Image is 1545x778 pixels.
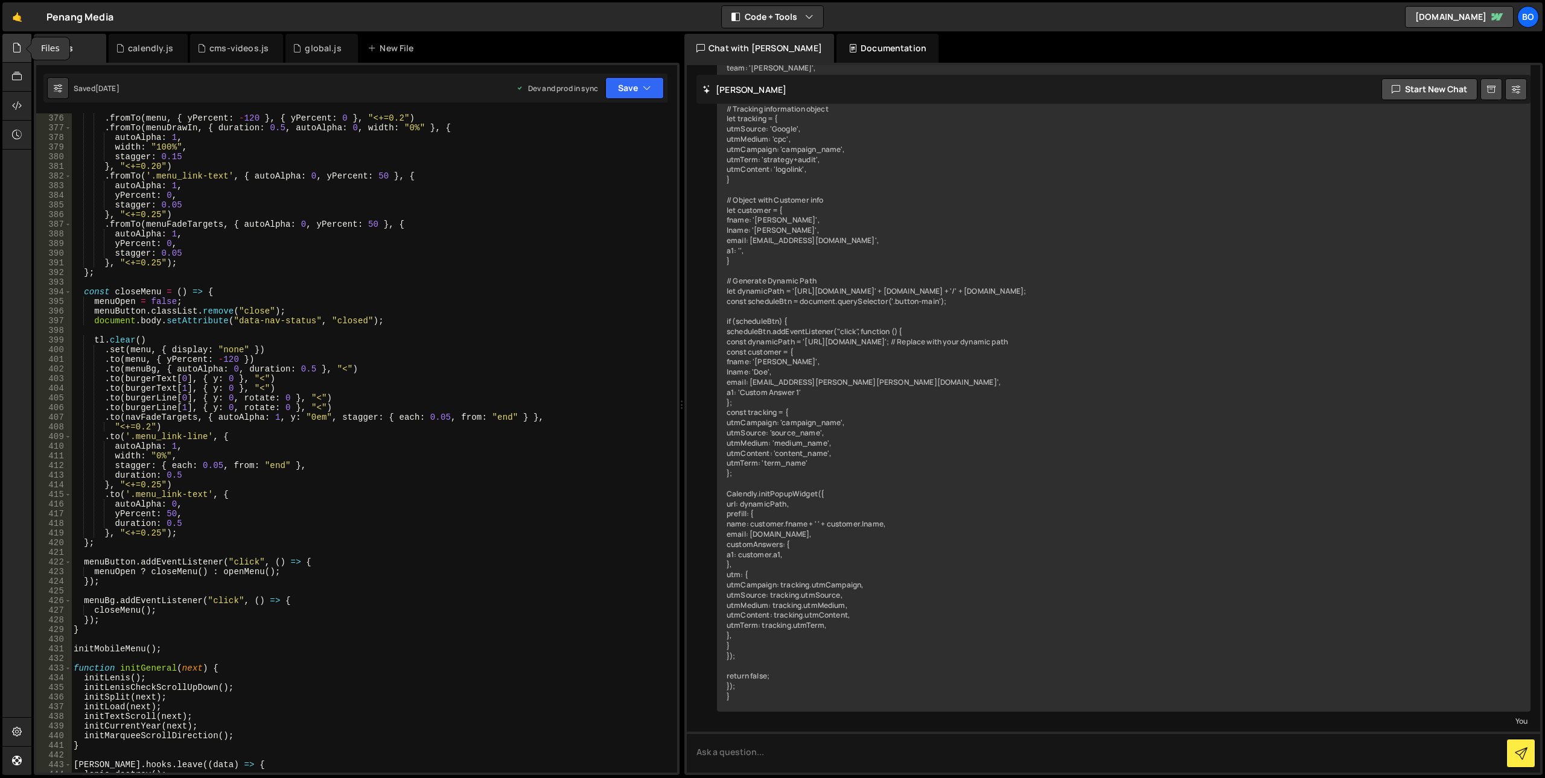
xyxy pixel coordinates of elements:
div: 430 [36,634,72,644]
div: 396 [36,306,72,316]
div: 381 [36,162,72,171]
button: Code + Tools [722,6,823,28]
div: 422 [36,557,72,567]
div: 399 [36,335,72,345]
div: 395 [36,297,72,306]
div: 416 [36,499,72,509]
div: 392 [36,268,72,277]
a: 🤙 [2,2,32,31]
div: Documentation [836,34,938,63]
div: 389 [36,239,72,248]
div: 441 [36,741,72,750]
div: 402 [36,364,72,374]
div: 384 [36,191,72,200]
div: // Data object with Team, Event Type, and UTM info let linkData = { team: '[PERSON_NAME]', et: 'a... [717,34,1531,712]
div: 417 [36,509,72,519]
div: 400 [36,345,72,355]
button: Save [605,77,664,99]
div: 424 [36,577,72,586]
div: 405 [36,393,72,403]
div: 443 [36,760,72,770]
div: 425 [36,586,72,596]
div: 398 [36,326,72,335]
div: global.js [305,42,341,54]
div: 394 [36,287,72,297]
div: 406 [36,403,72,413]
div: 385 [36,200,72,210]
h2: [PERSON_NAME] [702,84,786,95]
div: 391 [36,258,72,268]
div: 388 [36,229,72,239]
div: 377 [36,123,72,133]
div: [DATE] [95,83,119,93]
div: 413 [36,470,72,480]
div: 378 [36,133,72,142]
div: 440 [36,731,72,741]
div: 387 [36,220,72,229]
div: 433 [36,663,72,673]
a: [DOMAIN_NAME] [1405,6,1514,28]
div: 386 [36,210,72,220]
div: 420 [36,538,72,548]
div: Saved [74,83,119,93]
div: 431 [36,644,72,654]
div: 415 [36,490,72,499]
div: 427 [36,606,72,615]
div: 434 [36,673,72,683]
div: 429 [36,625,72,634]
div: Files [31,37,69,60]
div: 442 [36,750,72,760]
div: 397 [36,316,72,326]
div: 428 [36,615,72,625]
div: 418 [36,519,72,528]
div: 403 [36,374,72,384]
div: Dev and prod in sync [516,83,598,93]
div: 412 [36,461,72,470]
div: 407 [36,413,72,422]
div: 426 [36,596,72,606]
button: Start new chat [1381,78,1477,100]
div: 383 [36,181,72,191]
div: 436 [36,692,72,702]
div: Penang Media [46,10,113,24]
div: 380 [36,152,72,162]
div: 401 [36,355,72,364]
div: 423 [36,567,72,577]
div: cms-videos.js [209,42,269,54]
div: 439 [36,721,72,731]
div: 382 [36,171,72,181]
div: 411 [36,451,72,461]
div: 419 [36,528,72,538]
div: You [720,715,1527,727]
div: 437 [36,702,72,712]
div: 435 [36,683,72,692]
div: 432 [36,654,72,663]
div: 376 [36,113,72,123]
div: 393 [36,277,72,287]
div: 414 [36,480,72,490]
div: 379 [36,142,72,152]
div: calendly.js [128,42,173,54]
div: 410 [36,441,72,451]
div: 438 [36,712,72,721]
div: New File [368,42,418,54]
div: 409 [36,432,72,441]
div: 390 [36,248,72,258]
div: 404 [36,384,72,393]
div: 421 [36,548,72,557]
div: Chat with [PERSON_NAME] [684,34,834,63]
div: 408 [36,422,72,432]
a: Bo [1517,6,1539,28]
